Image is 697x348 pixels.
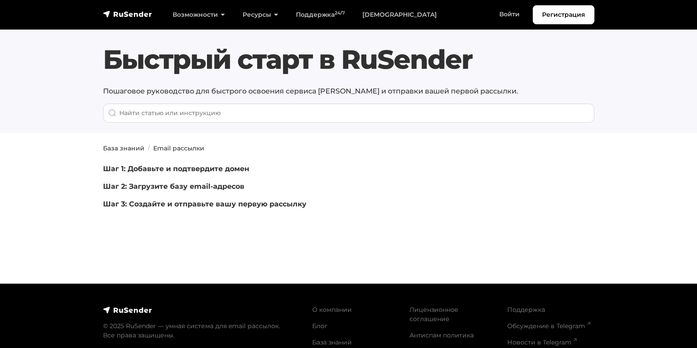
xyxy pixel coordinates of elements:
[490,5,528,23] a: Войти
[98,144,600,153] nav: breadcrumb
[103,144,144,152] a: База знаний
[103,86,594,97] p: Пошаговое руководство для быстрого освоения сервиса [PERSON_NAME] и отправки вашей первой рассылки.
[409,331,474,339] a: Антиспам политика
[103,306,152,314] img: RuSender
[103,322,302,340] p: © 2025 RuSender — умная система для email рассылок. Все права защищены.
[103,104,594,123] input: When autocomplete results are available use up and down arrows to review and enter to go to the d...
[164,6,234,24] a: Возможности
[312,338,352,346] a: База знаний
[409,306,458,323] a: Лицензионное соглашение
[103,200,306,208] a: Шаг 3: Создайте и отправьте вашу первую рассылку
[108,109,116,117] img: Поиск
[103,10,152,19] img: RuSender
[103,44,594,75] h1: Быстрый старт в RuSender
[335,10,345,16] sup: 24/7
[153,144,204,152] a: Email рассылки
[312,306,352,314] a: О компании
[354,6,446,24] a: [DEMOGRAPHIC_DATA]
[507,338,577,346] a: Новости в Telegram
[287,6,354,24] a: Поддержка24/7
[507,306,545,314] a: Поддержка
[234,6,287,24] a: Ресурсы
[103,182,244,191] a: Шаг 2: Загрузите базу email-адресов
[533,5,594,24] a: Регистрация
[103,165,249,173] a: Шаг 1: Добавьте и подтвердите домен
[312,322,328,330] a: Блог
[507,322,590,330] a: Обсуждение в Telegram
